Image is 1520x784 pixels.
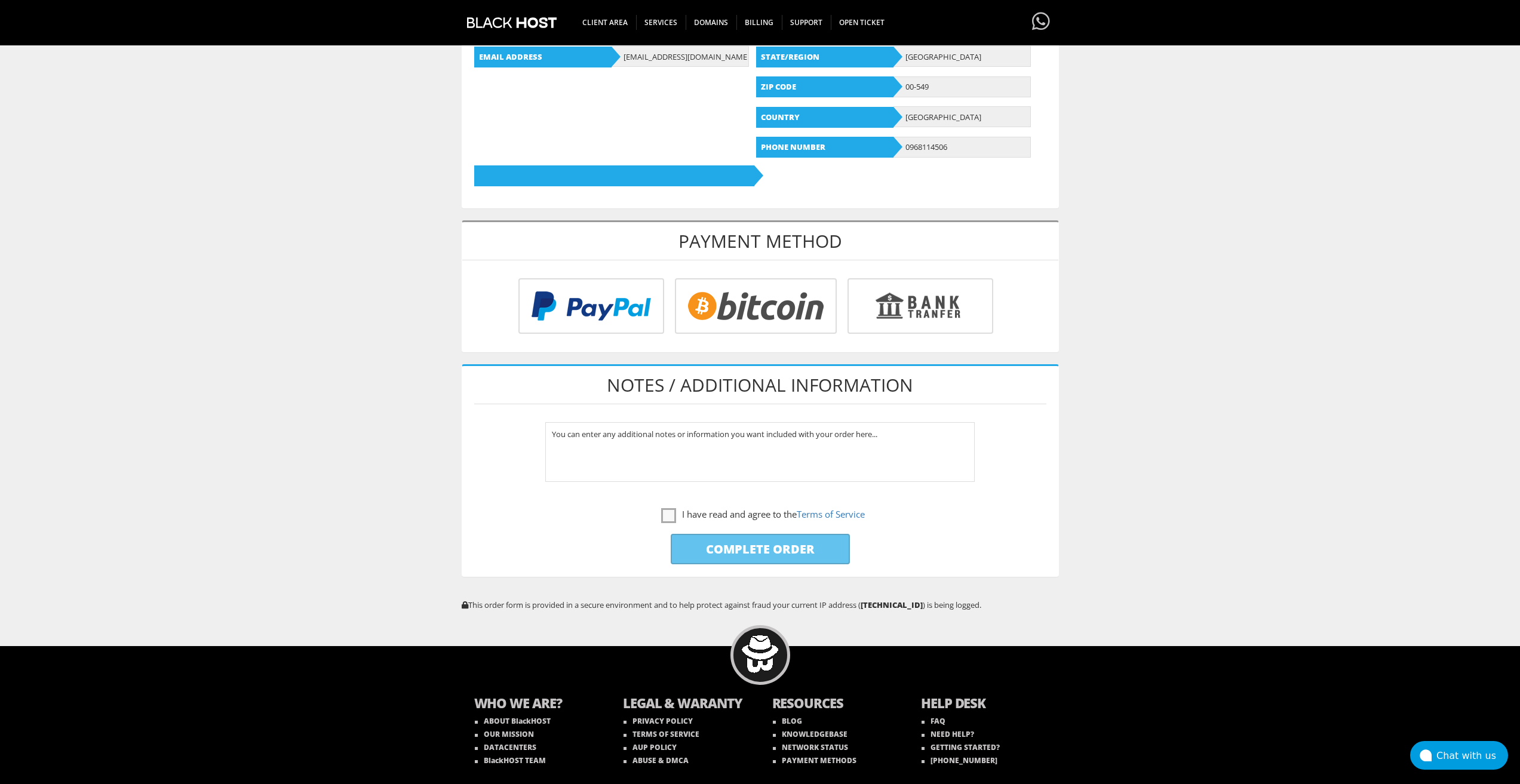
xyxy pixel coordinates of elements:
[624,742,677,752] a: AUP POLICY
[661,507,865,522] label: I have read and agree to the
[797,508,865,520] a: Terms of Service
[636,15,686,30] span: SERVICES
[736,15,782,30] span: Billing
[782,15,831,30] span: Support
[741,635,779,673] img: BlackHOST mascont, Blacky.
[518,278,664,334] img: PayPal.png
[847,278,993,334] img: Bank%20Transfer.png
[624,716,693,726] a: PRIVACY POLICY
[1436,750,1508,761] div: Chat with us
[474,47,612,67] b: Email Address
[922,755,997,765] a: [PHONE_NUMBER]
[671,534,850,564] input: Complete Order
[922,742,1000,752] a: GETTING STARTED?
[624,755,689,765] a: ABUSE & DMCA
[475,729,534,739] a: OUR MISSION
[756,47,893,67] b: State/Region
[921,694,1046,715] b: HELP DESK
[922,716,945,726] a: FAQ
[574,15,637,30] span: CLIENT AREA
[474,694,600,715] b: WHO WE ARE?
[756,76,893,97] b: Zip Code
[773,729,847,739] a: KNOWLEDGEBASE
[922,729,974,739] a: NEED HELP?
[475,755,546,765] a: BlackHOST TEAM
[756,137,893,158] b: Phone Number
[773,742,848,752] a: NETWORK STATUS
[686,15,737,30] span: Domains
[462,599,1059,610] p: This order form is provided in a secure environment and to help protect against fraud your curren...
[623,694,748,715] b: LEGAL & WARANTY
[772,694,898,715] b: RESOURCES
[1410,741,1508,770] button: Chat with us
[831,15,893,30] span: Open Ticket
[675,278,837,334] img: Bitcoin.png
[462,222,1058,260] h1: Payment Method
[756,107,893,128] b: Country
[545,422,975,482] textarea: You can enter any additional notes or information you want included with your order here...
[861,599,923,610] strong: [TECHNICAL_ID]
[475,716,551,726] a: ABOUT BlackHOST
[624,729,699,739] a: TERMS OF SERVICE
[474,366,1046,404] h1: Notes / Additional Information
[475,742,536,752] a: DATACENTERS
[773,716,802,726] a: BLOG
[773,755,856,765] a: PAYMENT METHODS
